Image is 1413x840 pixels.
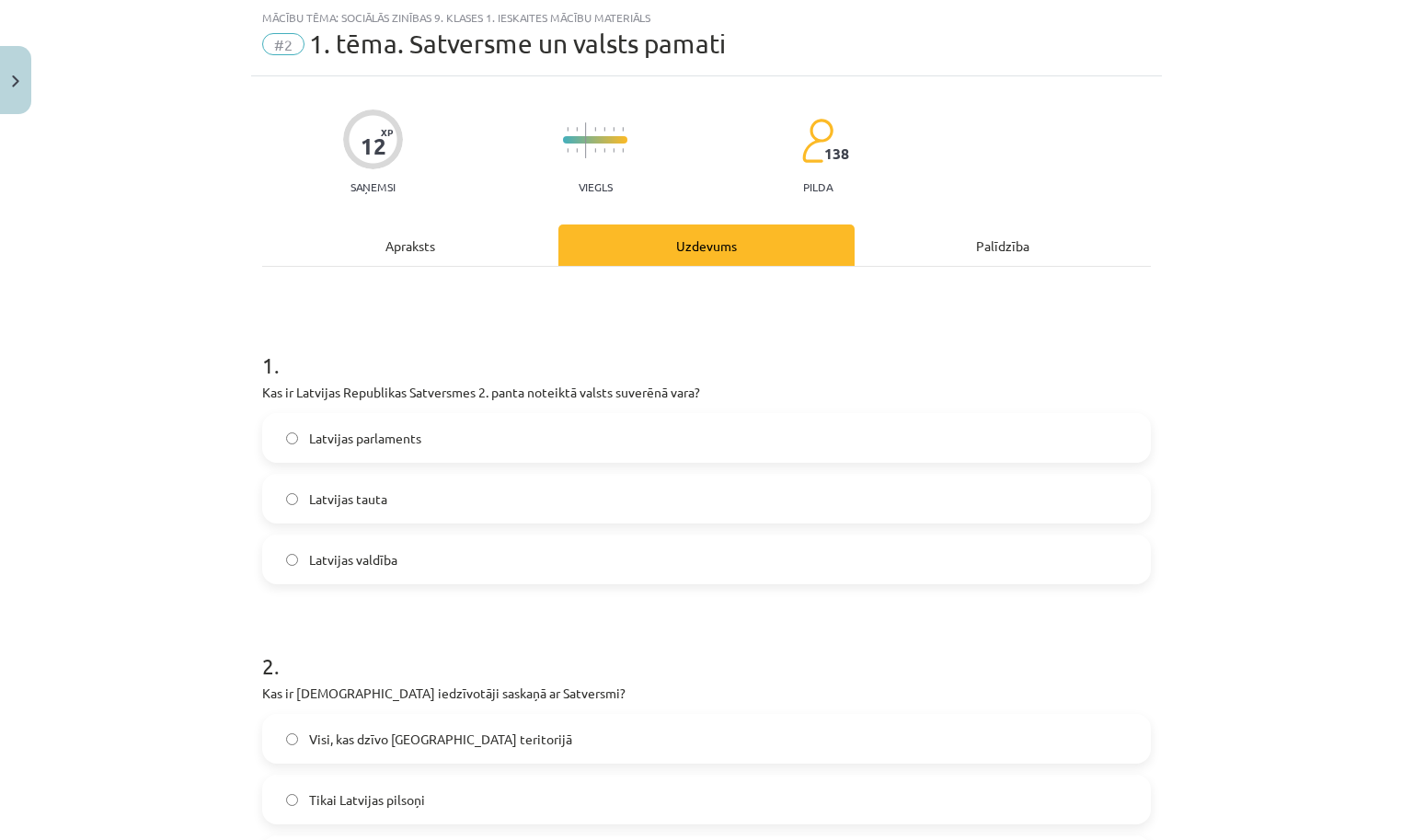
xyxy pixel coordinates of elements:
[613,127,615,132] img: icon-short-line-57e1e144782c952c97e751825c79c345078a6d821885a25fce030b3d8c18986b.svg
[622,127,624,132] img: icon-short-line-57e1e144782c952c97e751825c79c345078a6d821885a25fce030b3d8c18986b.svg
[576,148,578,153] img: icon-short-line-57e1e144782c952c97e751825c79c345078a6d821885a25fce030b3d8c18986b.svg
[343,180,403,193] p: Saņemsi
[579,180,613,193] p: Viegls
[262,224,558,266] div: Apraksts
[286,794,298,806] input: Tikai Latvijas pilsoņi
[855,224,1151,266] div: Palīdzība
[262,684,1151,703] p: Kas ir [DEMOGRAPHIC_DATA] iedzīvotāji saskaņā ar Satversmi?
[309,550,397,570] span: Latvijas valdība
[262,33,304,55] span: #2
[594,148,596,153] img: icon-short-line-57e1e144782c952c97e751825c79c345078a6d821885a25fce030b3d8c18986b.svg
[824,145,849,162] span: 138
[603,127,605,132] img: icon-short-line-57e1e144782c952c97e751825c79c345078a6d821885a25fce030b3d8c18986b.svg
[309,489,387,509] span: Latvijas tauta
[613,148,615,153] img: icon-short-line-57e1e144782c952c97e751825c79c345078a6d821885a25fce030b3d8c18986b.svg
[309,790,425,810] span: Tikai Latvijas pilsoņi
[622,148,624,153] img: icon-short-line-57e1e144782c952c97e751825c79c345078a6d821885a25fce030b3d8c18986b.svg
[309,29,726,59] span: 1. tēma. Satversme un valsts pamati
[361,133,386,159] div: 12
[603,148,605,153] img: icon-short-line-57e1e144782c952c97e751825c79c345078a6d821885a25fce030b3d8c18986b.svg
[262,320,1151,377] h1: 1 .
[262,383,1151,402] p: Kas ir Latvijas Republikas Satversmes 2. panta noteiktā valsts suverēnā vara?
[286,432,298,444] input: Latvijas parlaments
[594,127,596,132] img: icon-short-line-57e1e144782c952c97e751825c79c345078a6d821885a25fce030b3d8c18986b.svg
[558,224,855,266] div: Uzdevums
[309,429,421,448] span: Latvijas parlaments
[12,75,19,87] img: icon-close-lesson-0947bae3869378f0d4975bcd49f059093ad1ed9edebbc8119c70593378902aed.svg
[286,493,298,505] input: Latvijas tauta
[381,127,393,137] span: XP
[262,11,1151,24] div: Mācību tēma: Sociālās zinības 9. klases 1. ieskaites mācību materiāls
[801,118,833,164] img: students-c634bb4e5e11cddfef0936a35e636f08e4e9abd3cc4e673bd6f9a4125e45ecb1.svg
[286,554,298,566] input: Latvijas valdība
[286,733,298,745] input: Visi, kas dzīvo [GEOGRAPHIC_DATA] teritorijā
[576,127,578,132] img: icon-short-line-57e1e144782c952c97e751825c79c345078a6d821885a25fce030b3d8c18986b.svg
[585,122,587,158] img: icon-long-line-d9ea69661e0d244f92f715978eff75569469978d946b2353a9bb055b3ed8787d.svg
[309,730,572,749] span: Visi, kas dzīvo [GEOGRAPHIC_DATA] teritorijā
[567,148,569,153] img: icon-short-line-57e1e144782c952c97e751825c79c345078a6d821885a25fce030b3d8c18986b.svg
[803,180,833,193] p: pilda
[567,127,569,132] img: icon-short-line-57e1e144782c952c97e751825c79c345078a6d821885a25fce030b3d8c18986b.svg
[262,621,1151,678] h1: 2 .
